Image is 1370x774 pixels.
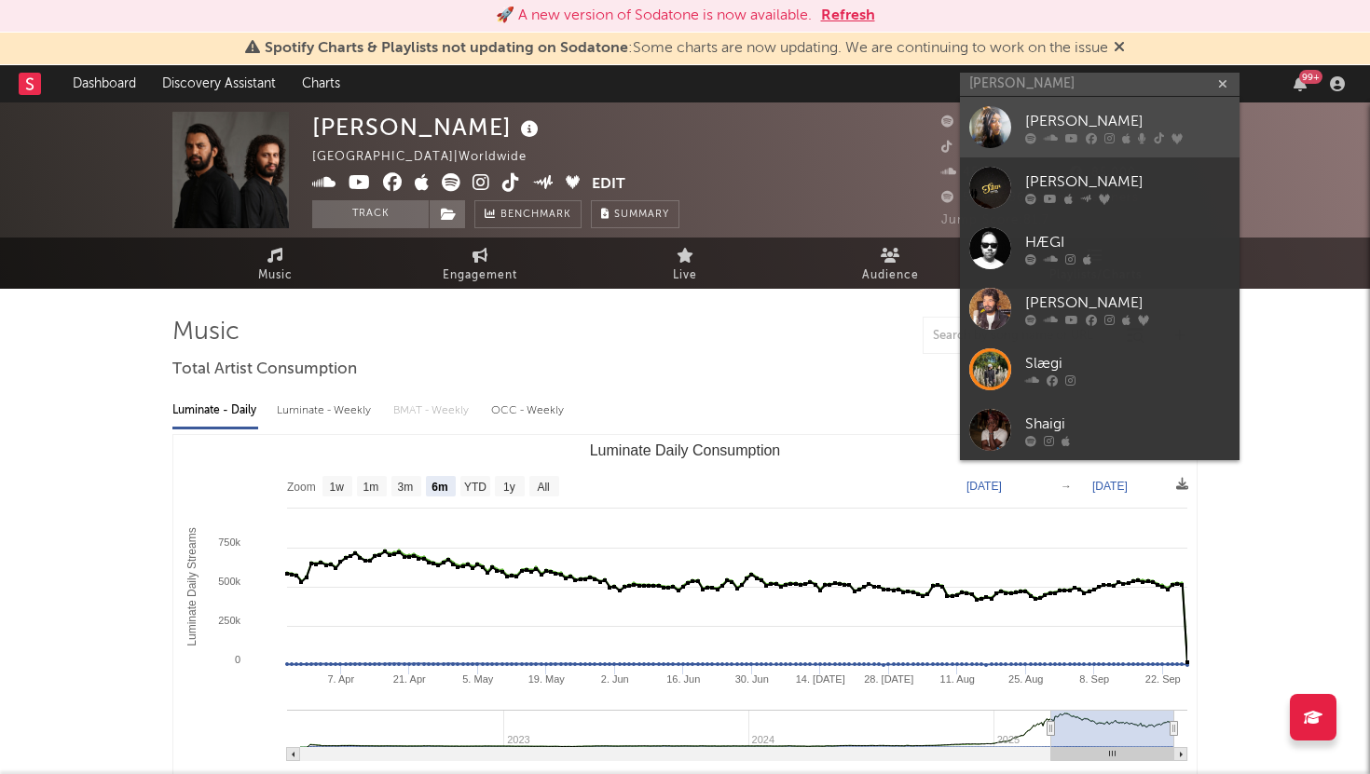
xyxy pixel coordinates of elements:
[960,157,1240,218] a: [PERSON_NAME]
[1079,673,1109,685] text: 8. Sep
[1061,480,1072,493] text: →
[592,173,625,197] button: Edit
[172,395,258,427] div: Luminate - Daily
[862,265,919,287] span: Audience
[330,481,345,494] text: 1w
[289,65,353,102] a: Charts
[265,41,1108,56] span: : Some charts are now updating. We are continuing to work on the issue
[666,673,700,685] text: 16. Jun
[312,112,543,143] div: [PERSON_NAME]
[218,615,240,626] text: 250k
[60,65,149,102] a: Dashboard
[591,200,679,228] button: Summary
[924,329,1120,344] input: Search by song name or URL
[1025,413,1230,435] div: Shaigi
[443,265,517,287] span: Engagement
[496,5,812,27] div: 🚀 A new version of Sodatone is now available.
[960,97,1240,157] a: [PERSON_NAME]
[432,481,447,494] text: 6m
[941,192,1139,204] span: 5,019,586 Monthly Listeners
[235,654,240,665] text: 0
[312,200,429,228] button: Track
[1008,673,1043,685] text: 25. Aug
[218,536,240,548] text: 750k
[864,673,913,685] text: 28. [DATE]
[1092,480,1128,493] text: [DATE]
[1025,231,1230,253] div: HÆGI
[172,238,377,289] a: Music
[1299,70,1322,84] div: 99 +
[462,673,494,685] text: 5. May
[258,265,293,287] span: Music
[218,576,240,587] text: 500k
[265,41,628,56] span: Spotify Charts & Playlists not updating on Sodatone
[312,146,548,169] div: [GEOGRAPHIC_DATA] | Worldwide
[1294,76,1307,91] button: 99+
[363,481,379,494] text: 1m
[821,5,875,27] button: Refresh
[537,481,549,494] text: All
[966,480,1002,493] text: [DATE]
[393,673,426,685] text: 21. Apr
[941,167,986,179] span: 452
[287,481,316,494] text: Zoom
[960,218,1240,278] a: HÆGI
[940,673,975,685] text: 11. Aug
[1025,292,1230,314] div: [PERSON_NAME]
[673,265,697,287] span: Live
[1025,110,1230,132] div: [PERSON_NAME]
[185,527,199,645] text: Luminate Daily Streams
[172,359,357,381] span: Total Artist Consumption
[149,65,289,102] a: Discovery Assistant
[500,204,571,226] span: Benchmark
[601,673,629,685] text: 2. Jun
[491,395,566,427] div: OCC - Weekly
[960,339,1240,400] a: Slægi
[464,481,486,494] text: YTD
[582,238,788,289] a: Live
[377,238,582,289] a: Engagement
[735,673,769,685] text: 30. Jun
[1025,352,1230,374] div: Slægi
[503,481,515,494] text: 1y
[474,200,582,228] a: Benchmark
[941,116,1013,129] span: 209,156
[277,395,375,427] div: Luminate - Weekly
[590,442,781,458] text: Luminate Daily Consumption
[528,673,566,685] text: 19. May
[960,73,1240,96] input: Search for artists
[1145,673,1181,685] text: 22. Sep
[941,214,1049,226] span: Jump Score: 81.7
[327,673,354,685] text: 7. Apr
[796,673,845,685] text: 14. [DATE]
[960,278,1240,339] a: [PERSON_NAME]
[941,142,986,154] span: 283
[1025,170,1230,193] div: [PERSON_NAME]
[960,400,1240,460] a: Shaigi
[788,238,993,289] a: Audience
[614,210,669,220] span: Summary
[1114,41,1125,56] span: Dismiss
[398,481,414,494] text: 3m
